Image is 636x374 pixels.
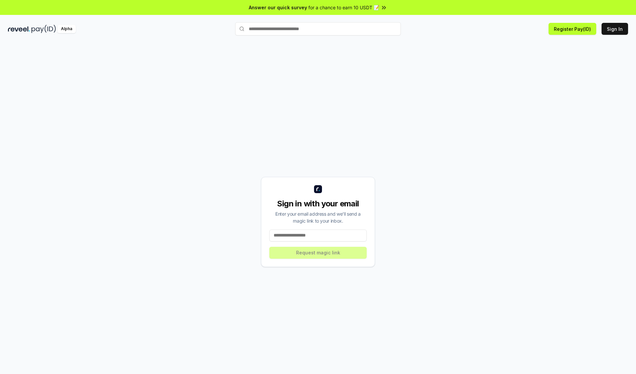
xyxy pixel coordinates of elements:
img: pay_id [31,25,56,33]
img: reveel_dark [8,25,30,33]
img: logo_small [314,185,322,193]
button: Register Pay(ID) [549,23,596,35]
span: for a chance to earn 10 USDT 📝 [308,4,379,11]
span: Answer our quick survey [249,4,307,11]
div: Sign in with your email [269,198,367,209]
div: Alpha [57,25,76,33]
div: Enter your email address and we’ll send a magic link to your inbox. [269,210,367,224]
button: Sign In [602,23,628,35]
